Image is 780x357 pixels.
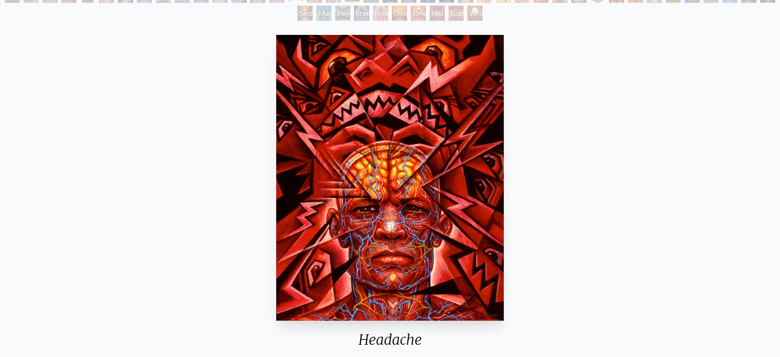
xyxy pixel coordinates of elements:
[449,6,464,21] div: Godself
[467,6,483,21] div: White Light
[373,6,388,21] div: Steeplehead 2
[411,6,426,21] div: One
[272,331,507,356] div: Headache
[335,6,350,21] div: Peyote Being
[276,35,503,321] img: Headache-1995-Alex-Grey-watermarked.jpg
[316,6,331,21] div: Mayan Being
[430,6,445,21] div: Net of Being
[297,6,313,21] div: Secret Writing Being
[354,6,369,21] div: Steeplehead 1
[392,6,407,21] div: Oversoul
